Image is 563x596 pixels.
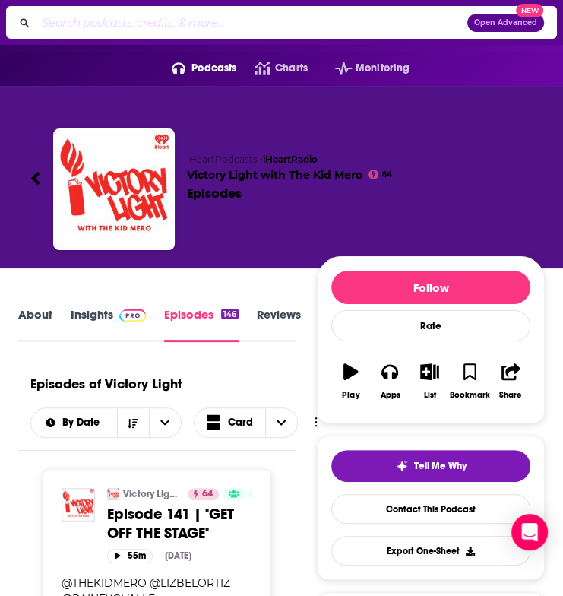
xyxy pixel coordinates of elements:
button: Follow [331,271,530,304]
h2: Choose List sort [30,407,182,438]
button: Apps [371,353,410,409]
button: Open AdvancedNew [467,14,544,32]
span: Charts [275,58,308,79]
a: Victory Light with The Kid Mero [123,488,178,500]
span: 64 [381,172,391,178]
div: Apps [381,390,400,400]
button: open menu [149,408,181,437]
img: Victory Light with The Kid Mero [55,131,172,248]
button: tell me why sparkleTell Me Why [331,450,530,482]
a: Episodes146 [164,307,239,342]
img: Victory Light with The Kid Mero [107,488,119,500]
a: About [18,307,52,342]
div: Episodes [187,185,242,201]
button: 55m [107,549,153,563]
span: Open Advanced [474,19,537,27]
button: open menu [31,417,117,428]
img: tell me why sparkle [396,460,408,472]
div: Share [499,390,522,400]
div: Rate [331,310,530,341]
a: Charts [236,56,307,81]
span: 64 [202,487,213,502]
button: Share [491,353,530,409]
div: Bookmark [450,390,490,400]
a: 64 [188,488,219,500]
div: Open Intercom Messenger [511,514,548,550]
span: Card [228,417,253,428]
img: Episode 141 | "GET OFF THE STAGE" [62,488,95,521]
img: Podchaser Pro [119,309,146,322]
a: Reviews [257,307,301,342]
span: New [516,4,543,18]
button: open menu [153,56,237,81]
a: Episode 141 | "GET OFF THE STAGE" [107,505,252,543]
button: List [410,353,450,409]
span: By Date [62,417,105,428]
span: Podcasts [191,58,236,79]
span: • [260,154,318,165]
a: InsightsPodchaser Pro [71,307,146,342]
input: Search podcasts, credits, & more... [36,11,467,35]
button: Sort Direction [117,408,149,437]
span: Tell Me Why [414,460,467,472]
a: iHeartRadio [263,154,318,165]
div: [DATE] [165,550,191,561]
h2: Victory Light with The Kid Mero [187,154,533,182]
button: open menu [317,56,410,81]
button: Choose View [194,407,299,438]
div: Search podcasts, credits, & more... [6,6,557,39]
span: iHeartPodcasts [187,154,258,165]
div: 146 [221,309,239,319]
div: List [423,390,435,400]
button: Export One-Sheet [331,536,530,566]
button: Bookmark [449,353,491,409]
a: Contact This Podcast [331,494,530,524]
a: Active [248,488,289,500]
h1: Episodes of Victory Light [30,376,182,392]
button: Play [331,353,371,409]
span: Monitoring [356,58,410,79]
span: Episode 141 | "GET OFF THE STAGE" [107,505,234,543]
div: Play [342,390,359,400]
